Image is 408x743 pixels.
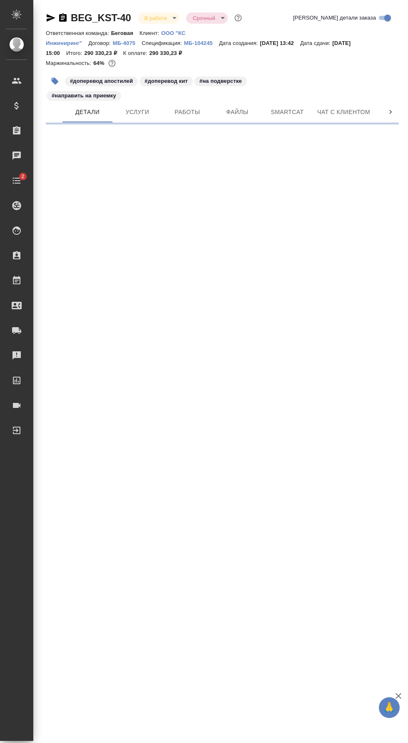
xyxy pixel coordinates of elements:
p: Ответственная команда: [46,30,111,36]
span: Детали [67,107,107,117]
p: ООО "КС Инжиниринг" [46,30,186,46]
span: Файлы [217,107,257,117]
button: 87010.51 RUB; [107,58,117,69]
span: Работы [167,107,207,117]
p: Дата создания: [219,40,260,46]
p: 64% [93,60,106,66]
p: Клиент: [139,30,161,36]
span: Услуги [117,107,157,117]
p: МБ-104245 [184,40,219,46]
p: #направить на приемку [52,92,116,100]
span: Чат с клиентом [317,107,370,117]
span: доперевод кит [139,77,194,84]
a: ООО "КС Инжиниринг" [46,29,186,46]
span: Smartcat [267,107,307,117]
span: 🙏 [382,699,396,716]
div: В работе [138,12,179,24]
div: В работе [186,12,228,24]
a: BEG_KST-40 [71,12,131,23]
p: #доперевод апостилей [70,77,133,85]
a: 2 [2,170,31,191]
button: Срочный [190,15,218,22]
button: 🙏 [379,697,400,718]
p: Дата сдачи: [300,40,332,46]
span: [PERSON_NAME] детали заказа [293,14,376,22]
span: 2 [16,172,29,181]
span: доперевод апостилей [64,77,139,84]
p: Итого: [66,50,84,56]
p: Маржинальность: [46,60,93,66]
button: Скопировать ссылку [58,13,68,23]
span: направить на приемку [46,92,122,99]
p: #доперевод кит [144,77,188,85]
p: Беговая [111,30,139,36]
button: Скопировать ссылку для ЯМессенджера [46,13,56,23]
p: [DATE] 13:42 [260,40,300,46]
p: Договор: [88,40,113,46]
a: МБ-4075 [113,39,142,46]
p: 290 330,23 ₽ [84,50,123,56]
span: на подверстке [194,77,248,84]
p: Спецификация: [142,40,184,46]
p: #на подверстке [199,77,242,85]
p: МБ-4075 [113,40,142,46]
a: МБ-104245 [184,39,219,46]
p: 290 330,23 ₽ [149,50,188,56]
button: Доп статусы указывают на важность/срочность заказа [233,12,244,23]
button: Добавить тэг [46,72,64,90]
button: В работе [142,15,169,22]
p: К оплате: [123,50,149,56]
